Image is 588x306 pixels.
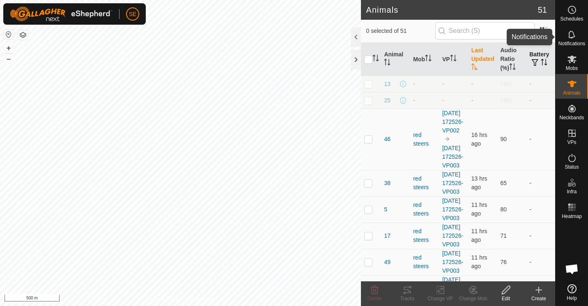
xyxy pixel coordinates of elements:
[425,56,432,63] p-sorticon: Activate to sort
[442,197,463,221] a: [DATE] 172526-VP003
[567,140,576,145] span: VPs
[526,249,555,275] td: -
[526,92,555,109] td: -
[558,41,585,46] span: Notifications
[4,54,14,64] button: –
[500,259,507,265] span: 76
[148,295,179,303] a: Privacy Policy
[413,131,436,148] div: red steers
[413,201,436,218] div: red steers
[384,179,390,188] span: 38
[522,295,555,302] div: Create
[541,60,547,67] p-sorticon: Activate to sort
[435,22,535,39] input: Search (S)
[560,16,583,21] span: Schedules
[526,76,555,92] td: -
[500,136,507,142] span: 90
[10,7,113,21] img: Gallagher Logo
[471,254,487,269] span: 7 Oct 2025, 8:27 pm
[489,295,522,302] div: Edit
[538,4,547,16] span: 51
[509,65,516,71] p-sorticon: Activate to sort
[439,43,468,76] th: VP
[526,43,555,76] th: Battery
[442,110,463,134] a: [DATE] 172526-VP002
[442,81,444,87] app-display-virtual-paddock-transition: -
[526,109,555,170] td: -
[471,280,487,296] span: 7 Oct 2025, 8:28 pm
[559,115,584,120] span: Neckbands
[471,175,487,190] span: 7 Oct 2025, 6:20 pm
[526,170,555,196] td: -
[457,295,489,302] div: Change Mob
[471,81,473,87] span: -
[18,30,28,40] button: Map Layers
[500,180,507,186] span: 65
[384,205,387,214] span: 5
[471,65,478,71] p-sorticon: Activate to sort
[129,10,137,19] span: SE
[442,171,463,195] a: [DATE] 172526-VP003
[563,90,581,95] span: Animals
[442,97,444,104] app-display-virtual-paddock-transition: -
[500,206,507,213] span: 80
[442,250,463,274] a: [DATE] 172526-VP003
[384,96,390,105] span: 25
[497,43,526,76] th: Audio Ratio (%)
[384,232,390,240] span: 17
[471,202,487,217] span: 7 Oct 2025, 8:16 pm
[367,296,382,301] span: Delete
[562,214,582,219] span: Heatmap
[413,174,436,192] div: red steers
[413,253,436,271] div: red steers
[366,27,435,35] span: 0 selected of 51
[526,223,555,249] td: -
[442,224,463,248] a: [DATE] 172526-VP003
[500,232,507,239] span: 71
[442,276,463,300] a: [DATE] 172526-VP003
[4,43,14,53] button: +
[381,43,410,76] th: Animal
[526,275,555,301] td: -
[471,97,473,104] span: -
[413,80,436,88] div: -
[366,5,537,15] h2: Animals
[450,56,457,63] p-sorticon: Activate to sort
[471,228,487,243] span: 7 Oct 2025, 8:24 pm
[424,295,457,302] div: Change VP
[442,145,463,169] a: [DATE] 172526-VP003
[565,165,579,169] span: Status
[384,258,390,267] span: 49
[471,132,487,147] span: 7 Oct 2025, 2:55 pm
[384,60,390,67] p-sorticon: Activate to sort
[384,135,390,144] span: 46
[384,80,390,88] span: 13
[567,296,577,301] span: Help
[413,96,436,105] div: -
[413,280,436,297] div: red steers
[500,97,512,104] span: TBD
[566,66,578,71] span: Mobs
[372,56,379,63] p-sorticon: Activate to sort
[556,281,588,304] a: Help
[4,30,14,39] button: Reset Map
[188,295,213,303] a: Contact Us
[413,227,436,244] div: red steers
[567,189,577,194] span: Infra
[468,43,497,76] th: Last Updated
[410,43,439,76] th: Mob
[560,257,584,281] div: Open chat
[526,196,555,223] td: -
[391,295,424,302] div: Tracks
[444,136,450,142] img: to
[500,81,512,87] span: TBD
